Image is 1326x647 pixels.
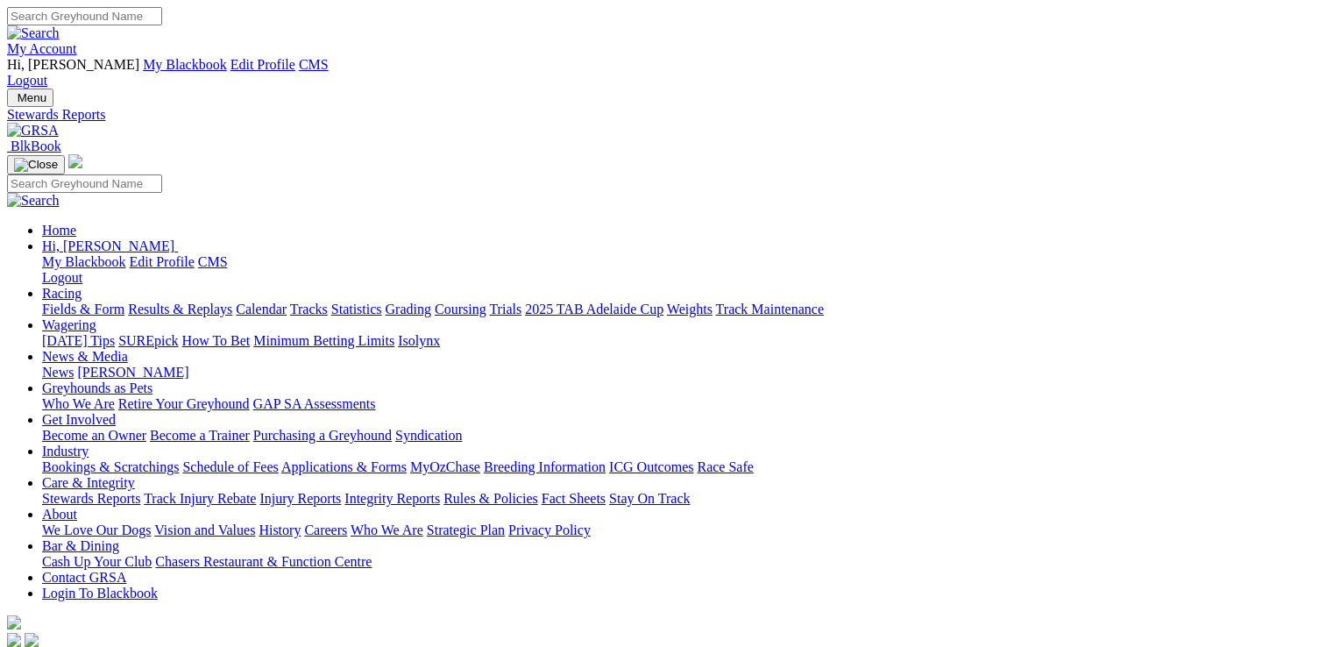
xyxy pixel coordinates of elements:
[7,89,53,107] button: Toggle navigation
[304,523,347,537] a: Careers
[42,554,1319,570] div: Bar & Dining
[281,459,407,474] a: Applications & Forms
[259,491,341,506] a: Injury Reports
[42,554,152,569] a: Cash Up Your Club
[7,139,61,153] a: BlkBook
[253,333,394,348] a: Minimum Betting Limits
[42,333,115,348] a: [DATE] Tips
[42,428,1319,444] div: Get Involved
[42,238,174,253] span: Hi, [PERSON_NAME]
[667,302,713,316] a: Weights
[11,139,61,153] span: BlkBook
[42,412,116,427] a: Get Involved
[253,396,376,411] a: GAP SA Assessments
[484,459,606,474] a: Breeding Information
[42,380,152,395] a: Greyhounds as Pets
[236,302,287,316] a: Calendar
[118,396,250,411] a: Retire Your Greyhound
[42,459,1319,475] div: Industry
[7,615,21,629] img: logo-grsa-white.png
[118,333,178,348] a: SUREpick
[609,459,693,474] a: ICG Outcomes
[42,317,96,332] a: Wagering
[182,459,278,474] a: Schedule of Fees
[42,491,1319,507] div: Care & Integrity
[198,254,228,269] a: CMS
[542,491,606,506] a: Fact Sheets
[42,333,1319,349] div: Wagering
[42,238,178,253] a: Hi, [PERSON_NAME]
[435,302,486,316] a: Coursing
[7,107,1319,123] a: Stewards Reports
[697,459,753,474] a: Race Safe
[68,154,82,168] img: logo-grsa-white.png
[7,174,162,193] input: Search
[7,7,162,25] input: Search
[182,333,251,348] a: How To Bet
[42,365,74,380] a: News
[42,459,179,474] a: Bookings & Scratchings
[42,286,82,301] a: Racing
[42,254,126,269] a: My Blackbook
[42,428,146,443] a: Become an Owner
[609,491,690,506] a: Stay On Track
[7,57,139,72] span: Hi, [PERSON_NAME]
[42,444,89,459] a: Industry
[130,254,195,269] a: Edit Profile
[42,365,1319,380] div: News & Media
[14,158,58,172] img: Close
[427,523,505,537] a: Strategic Plan
[351,523,423,537] a: Who We Are
[143,57,227,72] a: My Blackbook
[331,302,382,316] a: Statistics
[7,41,77,56] a: My Account
[7,57,1319,89] div: My Account
[42,475,135,490] a: Care & Integrity
[42,538,119,553] a: Bar & Dining
[42,491,140,506] a: Stewards Reports
[299,57,329,72] a: CMS
[144,491,256,506] a: Track Injury Rebate
[443,491,538,506] a: Rules & Policies
[7,193,60,209] img: Search
[42,523,1319,538] div: About
[7,123,59,139] img: GRSA
[155,554,372,569] a: Chasers Restaurant & Function Centre
[42,349,128,364] a: News & Media
[42,586,158,601] a: Login To Blackbook
[7,155,65,174] button: Toggle navigation
[290,302,328,316] a: Tracks
[18,91,46,104] span: Menu
[386,302,431,316] a: Grading
[230,57,295,72] a: Edit Profile
[42,570,126,585] a: Contact GRSA
[42,270,82,285] a: Logout
[154,523,255,537] a: Vision and Values
[42,396,115,411] a: Who We Are
[344,491,440,506] a: Integrity Reports
[7,73,47,88] a: Logout
[42,254,1319,286] div: Hi, [PERSON_NAME]
[716,302,824,316] a: Track Maintenance
[398,333,440,348] a: Isolynx
[42,523,151,537] a: We Love Our Dogs
[42,302,124,316] a: Fields & Form
[259,523,301,537] a: History
[25,633,39,647] img: twitter.svg
[42,302,1319,317] div: Racing
[7,25,60,41] img: Search
[77,365,188,380] a: [PERSON_NAME]
[42,223,76,238] a: Home
[410,459,480,474] a: MyOzChase
[42,396,1319,412] div: Greyhounds as Pets
[150,428,250,443] a: Become a Trainer
[525,302,663,316] a: 2025 TAB Adelaide Cup
[489,302,521,316] a: Trials
[253,428,392,443] a: Purchasing a Greyhound
[395,428,462,443] a: Syndication
[7,633,21,647] img: facebook.svg
[42,507,77,522] a: About
[128,302,232,316] a: Results & Replays
[508,523,591,537] a: Privacy Policy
